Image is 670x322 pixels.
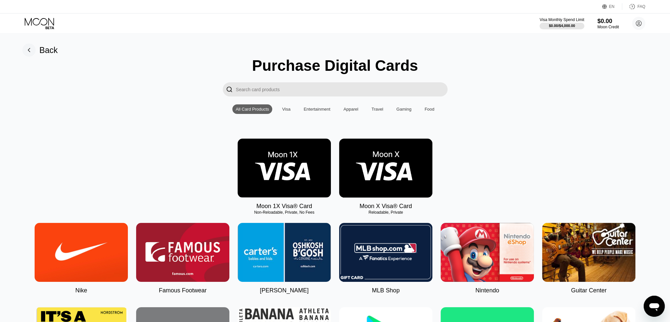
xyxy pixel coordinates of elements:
[597,18,619,29] div: $0.00Moon Credit
[609,4,615,9] div: EN
[597,18,619,25] div: $0.00
[421,104,438,114] div: Food
[396,107,412,112] div: Gaming
[340,104,362,114] div: Apparel
[343,107,358,112] div: Apparel
[236,107,269,112] div: All Card Products
[159,287,207,294] div: Famous Footwear
[300,104,334,114] div: Entertainment
[256,203,312,210] div: Moon 1X Visa® Card
[424,107,434,112] div: Food
[539,17,584,22] div: Visa Monthly Spend Limit
[368,104,387,114] div: Travel
[304,107,330,112] div: Entertainment
[549,24,575,28] div: $0.00 / $4,000.00
[223,82,236,96] div: 
[40,45,58,55] div: Back
[393,104,415,114] div: Gaming
[360,203,412,210] div: Moon X Visa® Card
[637,4,645,9] div: FAQ
[236,82,448,96] input: Search card products
[226,86,233,93] div: 
[372,287,399,294] div: MLB Shop
[252,57,418,74] div: Purchase Digital Cards
[622,3,645,10] div: FAQ
[339,210,432,215] div: Reloadable, Private
[75,287,87,294] div: Nike
[238,210,331,215] div: Non-Reloadable, Private, No Fees
[232,104,272,114] div: All Card Products
[282,107,290,112] div: Visa
[602,3,622,10] div: EN
[475,287,499,294] div: Nintendo
[539,17,584,29] div: Visa Monthly Spend Limit$0.00/$4,000.00
[279,104,294,114] div: Visa
[260,287,308,294] div: [PERSON_NAME]
[644,296,665,317] iframe: Button to launch messaging window
[571,287,606,294] div: Guitar Center
[597,25,619,29] div: Moon Credit
[371,107,383,112] div: Travel
[22,43,58,57] div: Back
